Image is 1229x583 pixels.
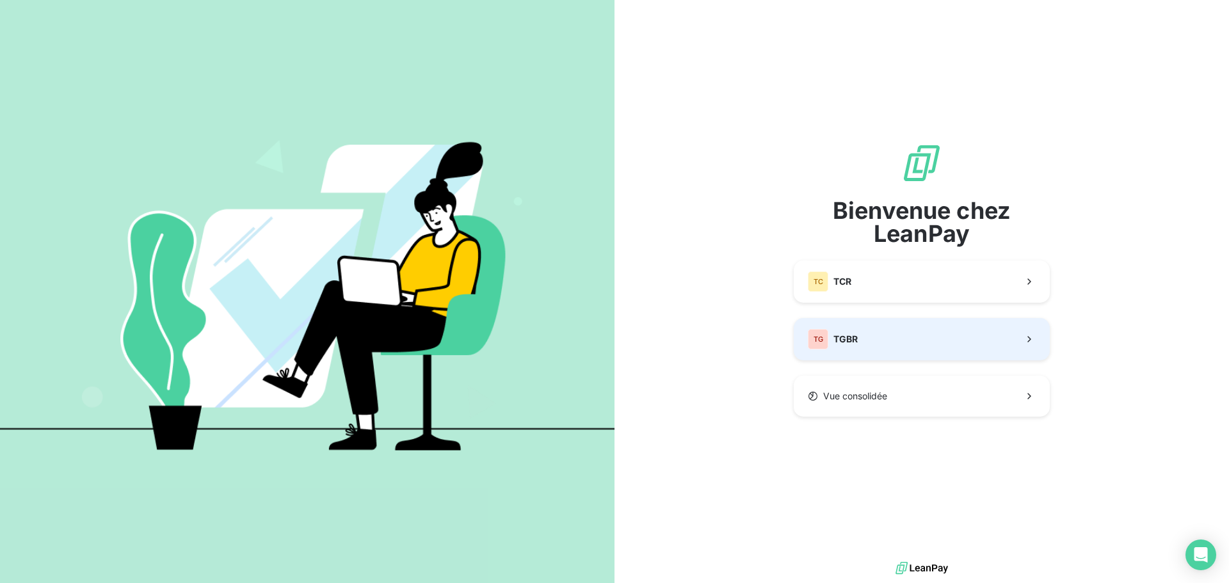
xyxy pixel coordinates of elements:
img: logo sigle [901,143,942,184]
span: Vue consolidée [823,390,887,403]
button: TGTGBR [794,318,1050,360]
div: TC [808,271,828,292]
span: Bienvenue chez LeanPay [794,199,1050,245]
button: Vue consolidée [794,376,1050,417]
button: TCTCR [794,260,1050,303]
img: logo [896,559,948,578]
span: TCR [833,275,851,288]
div: Open Intercom Messenger [1185,539,1216,570]
span: TGBR [833,333,858,346]
div: TG [808,329,828,349]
